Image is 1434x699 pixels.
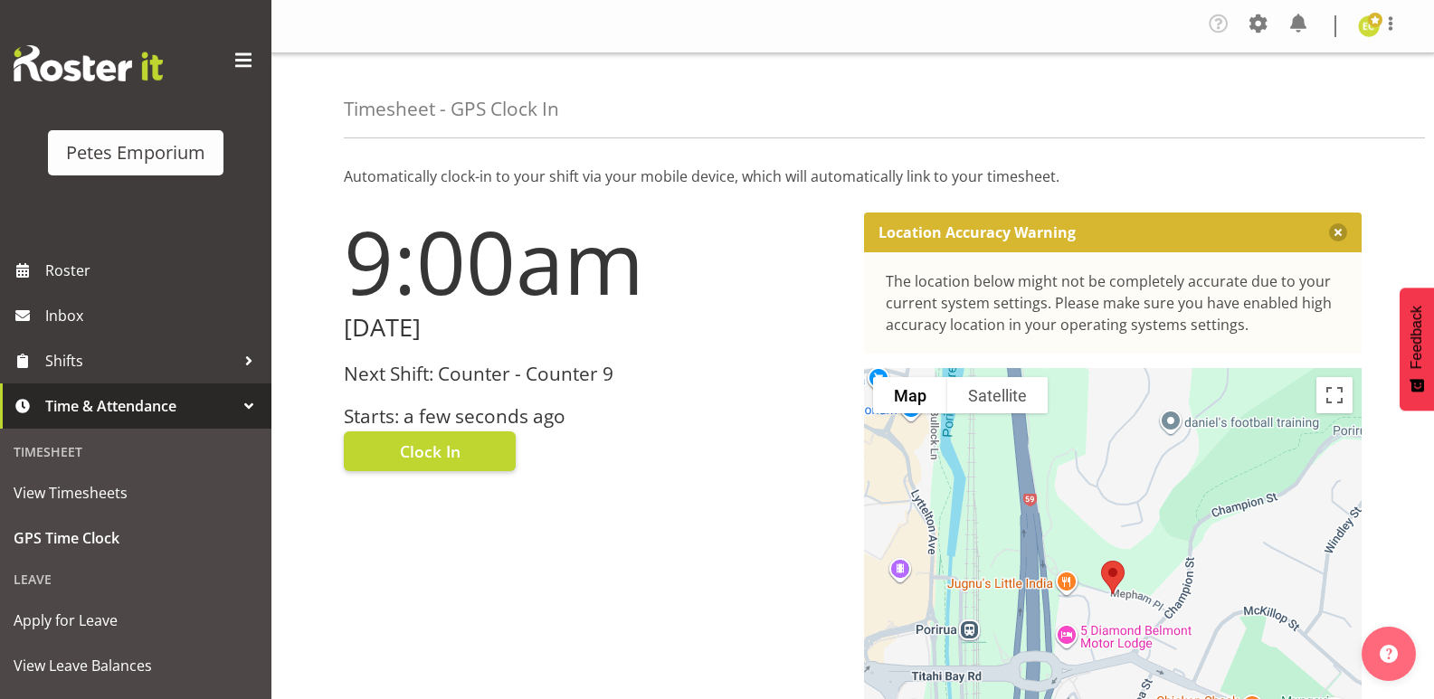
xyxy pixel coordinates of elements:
h3: Starts: a few seconds ago [344,406,842,427]
span: Roster [45,257,262,284]
a: View Leave Balances [5,643,267,688]
span: Apply for Leave [14,607,258,634]
h4: Timesheet - GPS Clock In [344,99,559,119]
a: Apply for Leave [5,598,267,643]
span: View Timesheets [14,479,258,506]
span: View Leave Balances [14,652,258,679]
button: Show satellite imagery [947,377,1048,413]
span: Inbox [45,302,262,329]
div: Timesheet [5,433,267,470]
img: emma-croft7499.jpg [1358,15,1380,37]
button: Close message [1329,223,1347,241]
h3: Next Shift: Counter - Counter 9 [344,364,842,384]
h1: 9:00am [344,213,842,310]
img: Rosterit website logo [14,45,163,81]
button: Toggle fullscreen view [1316,377,1353,413]
a: View Timesheets [5,470,267,515]
a: GPS Time Clock [5,515,267,561]
button: Feedback - Show survey [1400,288,1434,411]
img: help-xxl-2.png [1380,645,1398,663]
div: Leave [5,561,267,598]
span: Clock In [400,439,461,463]
button: Clock In [344,431,516,471]
div: The location below might not be completely accurate due to your current system settings. Please m... [886,270,1341,335]
span: Time & Attendance [45,392,235,420]
span: Feedback [1409,306,1425,369]
p: Location Accuracy Warning [878,223,1076,241]
button: Show street map [873,377,947,413]
p: Automatically clock-in to your shift via your mobile device, which will automatically link to you... [344,165,1362,187]
span: Shifts [45,347,235,374]
h2: [DATE] [344,314,842,342]
div: Petes Emporium [66,139,205,166]
span: GPS Time Clock [14,524,258,552]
